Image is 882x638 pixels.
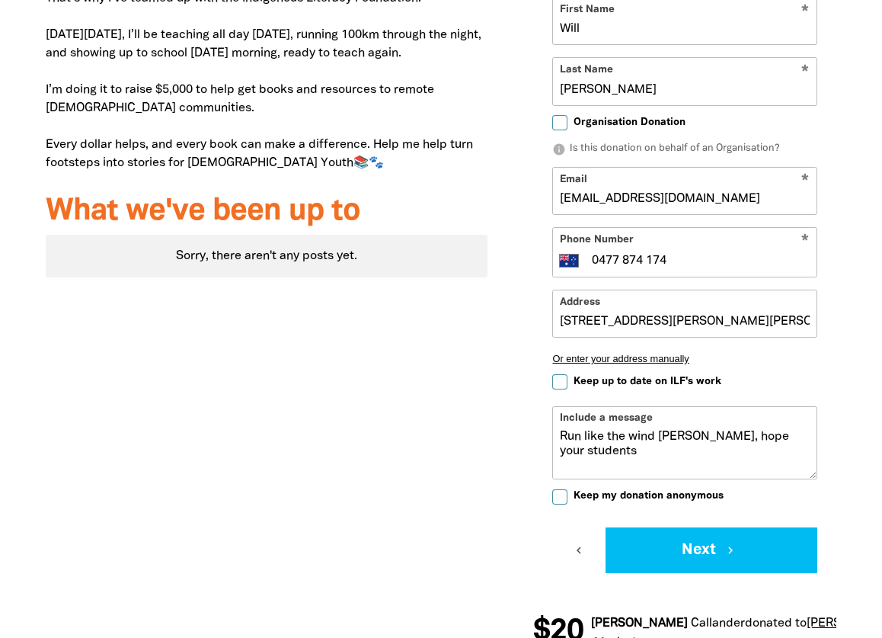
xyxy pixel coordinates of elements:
textarea: Run like the wind [PERSON_NAME], hope your students [553,430,816,479]
button: Or enter your address manually [552,353,817,364]
p: Is this donation on behalf of an Organisation? [552,142,817,157]
div: Sorry, there aren't any posts yet. [46,235,487,277]
input: Organisation Donation [552,115,567,130]
button: chevron_left [552,527,606,573]
div: Paginated content [46,235,487,277]
a: [PERSON_NAME] [785,618,881,629]
span: Organisation Donation [574,115,685,130]
i: chevron_right [724,543,737,557]
span: Keep up to date on ILF's work [574,374,721,389]
em: Callander [669,618,723,629]
em: [PERSON_NAME] [569,618,666,629]
button: Next chevron_right [606,527,817,573]
input: Keep my donation anonymous [552,489,567,505]
i: info [552,143,566,156]
i: chevron_left [572,543,586,557]
span: Keep my donation anonymous [574,489,724,503]
input: Keep up to date on ILF's work [552,374,567,390]
span: donated to [723,618,785,629]
h3: What we've been up to [46,195,487,229]
i: Required [801,234,809,248]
